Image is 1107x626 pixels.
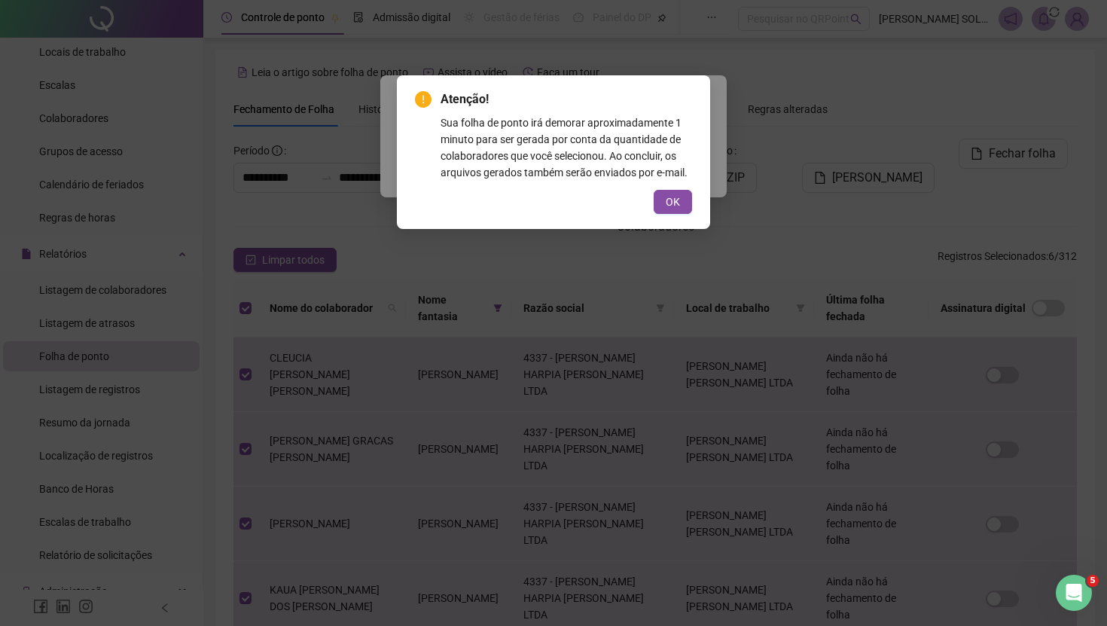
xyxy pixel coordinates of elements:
[654,190,692,214] button: OK
[666,194,680,210] span: OK
[441,115,692,181] div: Sua folha de ponto irá demorar aproximadamente 1 minuto para ser gerada por conta da quantidade d...
[1087,575,1099,587] span: 5
[415,91,432,108] span: exclamation-circle
[441,90,692,108] span: Atenção!
[1056,575,1092,611] iframe: Intercom live chat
